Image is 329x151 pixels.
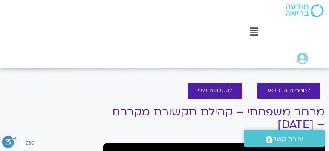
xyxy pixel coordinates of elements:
a: להקלטות שלי [188,83,242,99]
span: לספריית ה-VOD [268,88,310,94]
span: להקלטות שלי [198,88,232,94]
span: יצירת קשר [273,133,303,145]
a: לספריית ה-VOD [257,83,320,99]
img: תודעה בריאה [286,4,323,17]
a: יצירת קשר [244,130,325,147]
h1: מרחב משפחתי – קהילת תקשורת מקרבת – [DATE] [103,106,325,131]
